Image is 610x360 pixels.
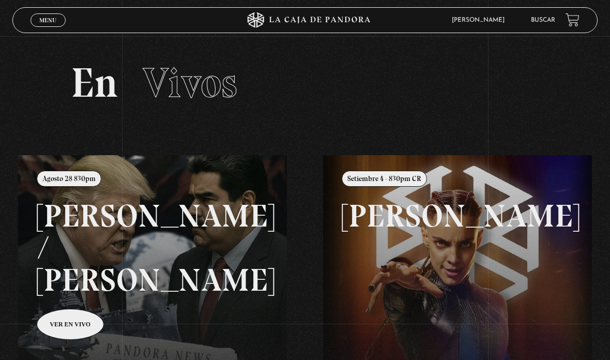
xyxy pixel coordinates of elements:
a: Buscar [531,17,555,23]
span: Menu [39,17,56,23]
h2: En [71,62,539,103]
span: [PERSON_NAME] [447,17,515,23]
a: View your shopping cart [566,13,579,27]
span: Cerrar [36,26,60,33]
span: Vivos [143,58,237,108]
